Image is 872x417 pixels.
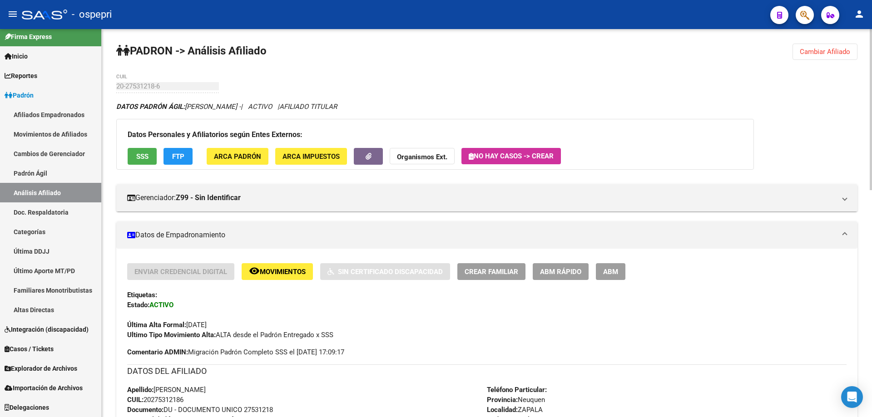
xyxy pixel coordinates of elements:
span: - ospepri [72,5,112,25]
span: ARCA Padrón [214,152,261,161]
span: AFILIADO TITULAR [279,103,337,111]
span: Enviar Credencial Digital [134,268,227,276]
button: SSS [128,148,157,165]
button: ARCA Impuestos [275,148,347,165]
mat-expansion-panel-header: Gerenciador:Z99 - Sin Identificar [116,184,857,211]
span: DU - DOCUMENTO UNICO 27531218 [127,406,273,414]
span: Reportes [5,71,37,81]
mat-icon: remove_red_eye [249,265,260,276]
span: Sin Certificado Discapacidad [338,268,443,276]
span: ARCA Impuestos [282,152,340,161]
button: Sin Certificado Discapacidad [320,263,450,280]
span: Importación de Archivos [5,383,83,393]
span: Casos / Tickets [5,344,54,354]
span: No hay casos -> Crear [469,152,554,160]
button: ABM Rápido [533,263,589,280]
strong: Teléfono Particular: [487,386,547,394]
span: [DATE] [127,321,207,329]
span: 20275312186 [127,396,183,404]
strong: ACTIVO [149,301,173,309]
div: Open Intercom Messenger [841,386,863,408]
mat-panel-title: Gerenciador: [127,193,836,203]
span: Migración Padrón Completo SSS el [DATE] 17:09:17 [127,347,344,357]
button: Movimientos [242,263,313,280]
button: ABM [596,263,625,280]
span: [PERSON_NAME] - [116,103,241,111]
mat-icon: person [854,9,865,20]
span: Integración (discapacidad) [5,324,89,334]
strong: Última Alta Formal: [127,321,186,329]
span: Firma Express [5,32,52,42]
span: ZAPALA [487,406,543,414]
strong: CUIL: [127,396,144,404]
button: Cambiar Afiliado [793,44,857,60]
strong: Localidad: [487,406,518,414]
span: Crear Familiar [465,268,518,276]
span: Neuquen [487,396,545,404]
strong: Organismos Ext. [397,153,447,161]
mat-expansion-panel-header: Datos de Empadronamiento [116,221,857,249]
span: ABM [603,268,618,276]
mat-panel-title: Datos de Empadronamiento [127,230,836,240]
strong: Comentario ADMIN: [127,348,188,356]
strong: Documento: [127,406,163,414]
span: [PERSON_NAME] [127,386,206,394]
button: Crear Familiar [457,263,525,280]
span: Inicio [5,51,28,61]
span: Padrón [5,90,34,100]
h3: DATOS DEL AFILIADO [127,365,847,378]
span: ABM Rápido [540,268,581,276]
button: Organismos Ext. [390,148,455,165]
strong: DATOS PADRÓN ÁGIL: [116,103,185,111]
strong: PADRON -> Análisis Afiliado [116,44,267,57]
strong: Ultimo Tipo Movimiento Alta: [127,331,216,339]
button: FTP [163,148,193,165]
i: | ACTIVO | [116,103,337,111]
span: Delegaciones [5,402,49,412]
strong: Apellido: [127,386,154,394]
strong: Estado: [127,301,149,309]
button: ARCA Padrón [207,148,268,165]
strong: Etiquetas: [127,291,157,299]
button: Enviar Credencial Digital [127,263,234,280]
span: ALTA desde el Padrón Entregado x SSS [127,331,333,339]
strong: Provincia: [487,396,518,404]
span: FTP [172,152,184,161]
h3: Datos Personales y Afiliatorios según Entes Externos: [128,128,743,141]
button: No hay casos -> Crear [461,148,561,164]
strong: Z99 - Sin Identificar [176,193,241,203]
span: Explorador de Archivos [5,363,77,373]
span: Cambiar Afiliado [800,48,850,56]
mat-icon: menu [7,9,18,20]
span: SSS [136,152,149,161]
span: Movimientos [260,268,306,276]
